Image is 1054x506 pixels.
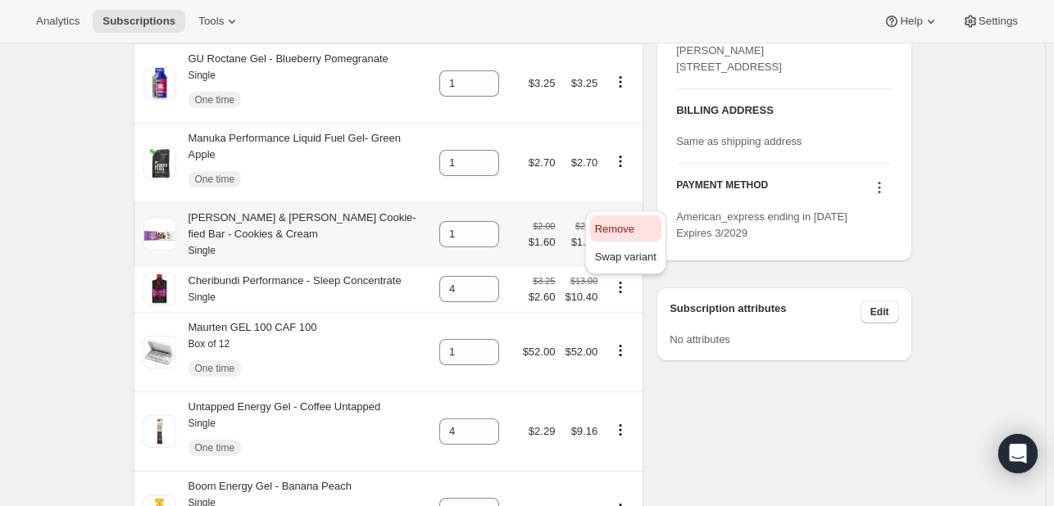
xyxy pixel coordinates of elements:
small: $3.25 [533,276,555,286]
span: $10.40 [565,289,597,305]
span: American_express ending in [DATE] Expires 3/2029 [676,210,847,239]
span: [PERSON_NAME] [STREET_ADDRESS] [676,44,782,73]
button: Tools [189,10,250,33]
small: Single [189,245,216,256]
img: product img [143,67,176,100]
small: $13.00 [570,276,597,286]
span: $52.00 [523,346,556,358]
img: product img [143,218,176,251]
img: product img [143,336,176,368]
div: Manuka Performance Liquid Fuel Gel- Green Apple [176,130,430,196]
span: $2.60 [529,289,556,305]
button: Settings [952,10,1028,33]
span: Edit [870,305,889,319]
button: Help [874,10,948,33]
small: Box of 12 [189,338,230,350]
button: Analytics [26,10,89,33]
button: Remove [590,215,661,242]
span: $1.60 [529,234,556,251]
span: One time [195,441,235,454]
span: Analytics [36,15,80,28]
span: Remove [595,223,634,235]
span: Same as shipping address [676,135,802,147]
small: $2.00 [533,221,555,231]
span: $2.70 [529,156,556,169]
span: One time [195,93,235,106]
button: Edit [861,300,899,323]
span: $3.25 [529,77,556,89]
span: Swap variant [595,251,656,263]
button: Product actions [607,421,634,439]
span: $9.16 [571,425,598,437]
small: Single [189,291,216,303]
div: Untapped Energy Gel - Coffee Untapped [176,399,381,464]
div: Cheribundi Performance - Sleep Concentrate [176,273,402,305]
span: $52.00 [565,346,597,358]
span: $2.29 [529,425,556,437]
span: Tools [198,15,224,28]
div: Maurten GEL 100 CAF 100 [176,319,317,385]
img: product img [143,415,176,448]
button: Product actions [607,152,634,170]
img: product img [143,273,176,305]
div: Open Intercom Messenger [998,434,1038,473]
span: $1.60 [565,234,597,251]
span: $2.70 [571,156,598,169]
span: $3.25 [571,77,598,89]
small: Single [189,418,216,429]
button: Swap variant [590,243,661,269]
div: [PERSON_NAME] & [PERSON_NAME] Cookie-fied Bar - Cookies & Cream [176,210,430,259]
span: One time [195,173,235,186]
span: Subscriptions [102,15,175,28]
img: product img [143,147,176,179]
span: Help [900,15,922,28]
span: Settings [979,15,1018,28]
span: No attributes [670,333,730,346]
h3: BILLING ADDRESS [676,102,892,119]
button: Subscriptions [93,10,185,33]
div: GU Roctane Gel - Blueberry Pomegranate [176,51,388,116]
button: Product actions [607,341,634,359]
h3: Subscription attributes [670,300,861,323]
button: Product actions [607,73,634,91]
h3: PAYMENT METHOD [676,178,768,201]
span: One time [195,362,235,375]
small: $2.00 [575,221,597,231]
small: Single [189,70,216,81]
